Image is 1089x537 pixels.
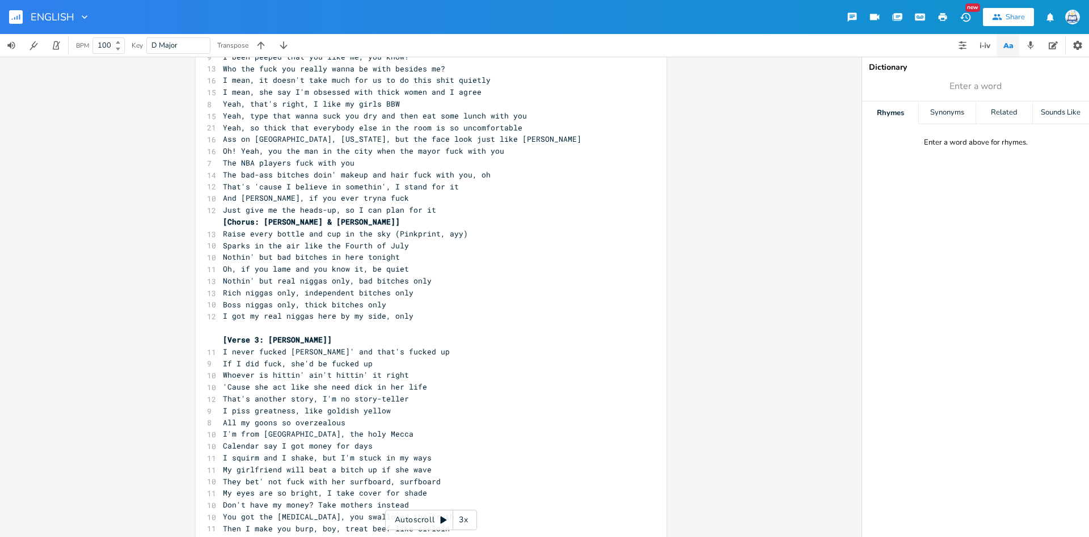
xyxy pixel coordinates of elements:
span: Yeah, type that wanna suck you dry and then eat some lunch with you [223,111,527,121]
span: Raise every bottle and cup in the sky (Pinkprint, ayy) [223,229,468,239]
span: All my goons so overzealous [223,417,345,428]
span: Boss niggas only, thick bitches only [223,299,386,310]
div: Dictionary [869,64,1082,71]
span: I mean, she say I'm obsessed with thick women and I agree [223,87,482,97]
span: That's 'cause I believe in somethin', I stand for it [223,181,459,192]
span: And [PERSON_NAME], if you ever tryna fuck [223,193,409,203]
button: Share [983,8,1034,26]
span: I piss greatness, like goldish yellow [223,405,391,416]
span: They bet' not fuck with her surfboard, surfboard [223,476,441,487]
button: New [954,7,977,27]
span: Oh, if you lame and you know it, be quiet [223,264,409,274]
div: New [965,3,980,12]
span: That's another story, I'm no story-teller [223,394,409,404]
span: I got my real niggas here by my side, only [223,311,413,321]
span: I squirm and I shake, but I'm stuck in my ways [223,453,432,463]
span: I mean, it doesn't take much for us to do this shit quietly [223,75,491,85]
span: Who the fuck you really wanna be with besides me? [223,64,445,74]
span: The bad-ass bitches doin' makeup and hair fuck with you, oh [223,170,491,180]
div: Autoscroll [385,510,477,530]
img: Sign In [1065,10,1080,24]
span: Enter a word [949,80,1002,93]
div: Enter a word above for rhymes. [924,138,1028,147]
span: I been peeped that you like me, you know? [223,52,409,62]
div: Share [1006,12,1025,22]
span: Yeah, so thick that everybody else in the room is so uncomfortable [223,122,522,133]
span: Yeah, that's right, I like my girls BBW [223,99,400,109]
div: Key [132,42,143,49]
span: Calendar say I got money for days [223,441,373,451]
span: Just give me the heads-up, so I can plan for it [223,205,436,215]
div: Rhymes [862,102,918,124]
span: 'Cause she act like she need dick in her life [223,382,427,392]
div: Related [976,102,1032,124]
span: I never fucked [PERSON_NAME]' and that's fucked up [223,346,450,357]
span: The NBA players fuck with you [223,158,354,168]
span: Then I make you burp, boy, treat beef like sirloin [223,523,450,534]
div: BPM [76,43,89,49]
span: Oh! Yeah, you the man in the city when the mayor fuck with you [223,146,504,156]
span: If I did fuck, she'd be fucked up [223,358,373,369]
span: Don't have my money? Take mothers instead [223,500,409,510]
span: D Major [151,40,178,50]
span: You got the [MEDICAL_DATA], you swallowed the truth [223,511,454,522]
div: Synonyms [919,102,975,124]
div: Sounds Like [1033,102,1089,124]
span: My eyes are so bright, I take cover for shade [223,488,427,498]
span: ENGLISH [31,12,74,22]
span: Nothin' but real niggas only, bad bitches only [223,276,432,286]
span: Nothin' but bad bitches in here tonight [223,252,400,262]
span: Sparks in the air like the Fourth of July [223,240,409,251]
span: My girlfriend will beat a bitch up if she wave [223,464,432,475]
span: [Chorus: [PERSON_NAME] & [PERSON_NAME]] [223,217,400,227]
span: I'm from [GEOGRAPHIC_DATA], the holy Mecca [223,429,413,439]
span: [Verse 3: [PERSON_NAME]] [223,335,332,345]
div: 3x [453,510,474,530]
span: Whoever is hittin' ain't hittin' it right [223,370,409,380]
span: Rich niggas only, independent bitches only [223,287,413,298]
span: Ass on [GEOGRAPHIC_DATA], [US_STATE], but the face look just like [PERSON_NAME] [223,134,581,144]
div: Transpose [217,42,248,49]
